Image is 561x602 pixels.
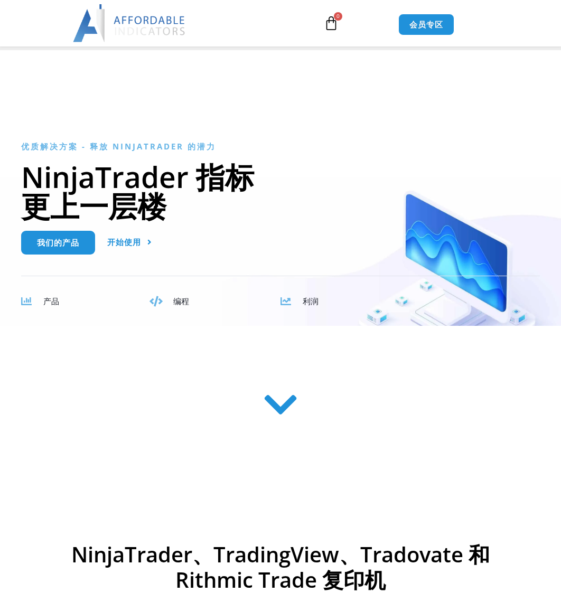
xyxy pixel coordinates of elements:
[21,162,540,220] h1: NinjaTrader 指标 更上一层楼
[334,12,342,21] span: 0
[303,296,319,306] span: 利润
[53,542,508,592] h2: NinjaTrader、TradingView、Tradovate 和 Rithmic Trade 复印机
[398,14,454,35] a: 会员专区
[308,8,354,39] a: 0
[21,231,95,255] a: 我们的产品
[37,239,79,247] span: 我们的产品
[21,142,540,152] h6: 优质解决方案 - 释放 NinjaTrader 的潜力
[107,238,141,246] span: 开始使用
[43,296,59,306] span: 产品
[73,4,186,42] img: LogoAI | Affordable Indicators – NinjaTrader
[107,231,152,255] a: 开始使用
[409,21,443,29] span: 会员专区
[173,296,189,306] span: 编程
